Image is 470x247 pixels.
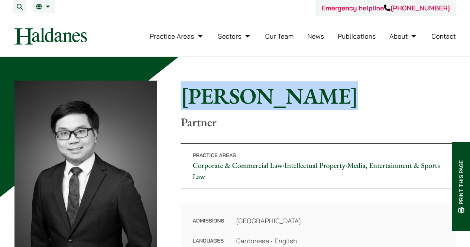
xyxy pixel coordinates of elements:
[181,82,456,109] h1: [PERSON_NAME]
[265,32,294,40] a: Our Team
[218,32,251,40] a: Sectors
[284,160,345,170] a: Intellectual Property
[389,32,418,40] a: About
[181,143,456,188] p: • •
[321,4,450,12] a: Emergency helpline[PHONE_NUMBER]
[192,216,224,236] dt: Admissions
[307,32,324,40] a: News
[338,32,376,40] a: Publications
[236,236,444,246] dd: Cantonese • English
[36,4,52,10] a: EN
[181,115,456,129] p: Partner
[431,32,456,40] a: Contact
[236,216,444,226] dd: [GEOGRAPHIC_DATA]
[150,32,204,40] a: Practice Areas
[14,28,87,45] img: Logo of Haldanes
[192,236,224,246] dt: Languages
[192,160,440,181] a: Media, Entertainment & Sports Law
[192,152,236,159] span: Practice Areas
[192,160,282,170] a: Corporate & Commercial Law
